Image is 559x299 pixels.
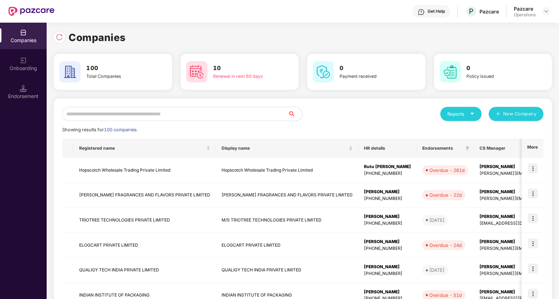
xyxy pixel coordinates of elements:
td: TRIOTREE TECHNOLOGIES PRIVATE LIMITED [73,208,216,233]
button: plusNew Company [489,107,543,121]
td: QUALIGY TECH INDIA PRIVATE LIMITED [216,258,358,283]
div: [DATE] [429,266,445,274]
div: [PERSON_NAME] [364,264,411,270]
span: P [469,7,473,16]
div: Overdue - 51d [429,292,462,299]
h3: 0 [466,64,526,73]
span: Display name [222,145,347,151]
td: M/S TRIOTREE TECHNOLOGIES PRIVATE LIMITED [216,208,358,233]
img: icon [528,264,538,274]
div: Total Companies [86,73,146,80]
div: Get Help [428,8,445,14]
span: Showing results for [62,127,138,132]
div: [PHONE_NUMBER] [364,170,411,177]
div: Policy issued [466,73,526,80]
img: svg+xml;base64,PHN2ZyBpZD0iQ29tcGFuaWVzIiB4bWxucz0iaHR0cDovL3d3dy53My5vcmcvMjAwMC9zdmciIHdpZHRoPS... [20,29,27,36]
div: Reports [447,110,475,117]
img: svg+xml;base64,PHN2ZyB3aWR0aD0iMTQuNSIgaGVpZ2h0PSIxNC41IiB2aWV3Qm94PSIwIDAgMTYgMTYiIGZpbGw9Im5vbm... [20,85,27,92]
td: [PERSON_NAME] FRAGRANCES AND FLAVORS PRIVATE LIMITED [216,183,358,208]
span: Registered name [79,145,205,151]
button: search [288,107,302,121]
span: filter [464,144,471,153]
img: svg+xml;base64,PHN2ZyB4bWxucz0iaHR0cDovL3d3dy53My5vcmcvMjAwMC9zdmciIHdpZHRoPSI2MCIgaGVpZ2h0PSI2MC... [440,61,461,82]
img: svg+xml;base64,PHN2ZyB4bWxucz0iaHR0cDovL3d3dy53My5vcmcvMjAwMC9zdmciIHdpZHRoPSI2MCIgaGVpZ2h0PSI2MC... [59,61,81,82]
img: svg+xml;base64,PHN2ZyBpZD0iRHJvcGRvd24tMzJ4MzIiIHhtbG5zPSJodHRwOi8vd3d3LnczLm9yZy8yMDAwL3N2ZyIgd2... [543,8,549,14]
img: svg+xml;base64,PHN2ZyB4bWxucz0iaHR0cDovL3d3dy53My5vcmcvMjAwMC9zdmciIHdpZHRoPSI2MCIgaGVpZ2h0PSI2MC... [186,61,207,82]
div: Operations [514,12,536,18]
img: icon [528,213,538,223]
img: icon [528,289,538,299]
div: [PERSON_NAME] [364,238,411,245]
img: svg+xml;base64,PHN2ZyBpZD0iSGVscC0zMngzMiIgeG1sbnM9Imh0dHA6Ly93d3cudzMub3JnLzIwMDAvc3ZnIiB3aWR0aD... [418,8,425,16]
span: New Company [503,110,537,117]
div: Pazcare [479,8,499,15]
img: icon [528,189,538,199]
span: filter [465,146,470,150]
span: Endorsements [422,145,463,151]
img: icon [528,163,538,173]
th: Display name [216,139,358,158]
div: Overdue - 261d [429,167,465,174]
div: Overdue - 24d [429,242,462,249]
div: [PHONE_NUMBER] [364,195,411,202]
div: Renewal in next 60 days [213,73,273,80]
img: New Pazcare Logo [8,7,54,16]
div: [PHONE_NUMBER] [364,245,411,252]
h3: 0 [340,64,400,73]
td: QUALIGY TECH INDIA PRIVATE LIMITED [73,258,216,283]
div: Rutu [PERSON_NAME] [364,163,411,170]
img: icon [528,238,538,248]
td: ELOGCART PRIVATE LIMITED [73,233,216,258]
div: Pazcare [514,5,536,12]
div: [DATE] [429,217,445,224]
h1: Companies [69,30,126,45]
span: caret-down [470,111,475,116]
div: Payment received [340,73,400,80]
th: Registered name [73,139,216,158]
div: [PERSON_NAME] [364,189,411,195]
img: svg+xml;base64,PHN2ZyB3aWR0aD0iMjAiIGhlaWdodD0iMjAiIHZpZXdCb3g9IjAgMCAyMCAyMCIgZmlsbD0ibm9uZSIgeG... [20,57,27,64]
div: [PERSON_NAME] [364,289,411,295]
td: ELOGCART PRIVATE LIMITED [216,233,358,258]
td: Hopscotch Wholesale Trading Private Limited [73,158,216,183]
th: More [522,139,543,158]
img: svg+xml;base64,PHN2ZyBpZD0iUmVsb2FkLTMyeDMyIiB4bWxucz0iaHR0cDovL3d3dy53My5vcmcvMjAwMC9zdmciIHdpZH... [56,34,63,41]
div: [PHONE_NUMBER] [364,220,411,227]
div: [PHONE_NUMBER] [364,270,411,277]
td: Hopscotch Wholesale Trading Private Limited [216,158,358,183]
h3: 100 [86,64,146,73]
div: Overdue - 22d [429,191,462,199]
img: svg+xml;base64,PHN2ZyB4bWxucz0iaHR0cDovL3d3dy53My5vcmcvMjAwMC9zdmciIHdpZHRoPSI2MCIgaGVpZ2h0PSI2MC... [313,61,334,82]
div: [PERSON_NAME] [364,213,411,220]
span: plus [496,111,500,117]
th: HR details [358,139,417,158]
h3: 10 [213,64,273,73]
td: [PERSON_NAME] FRAGRANCES AND FLAVORS PRIVATE LIMITED [73,183,216,208]
span: 100 companies. [104,127,138,132]
span: search [288,111,302,117]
